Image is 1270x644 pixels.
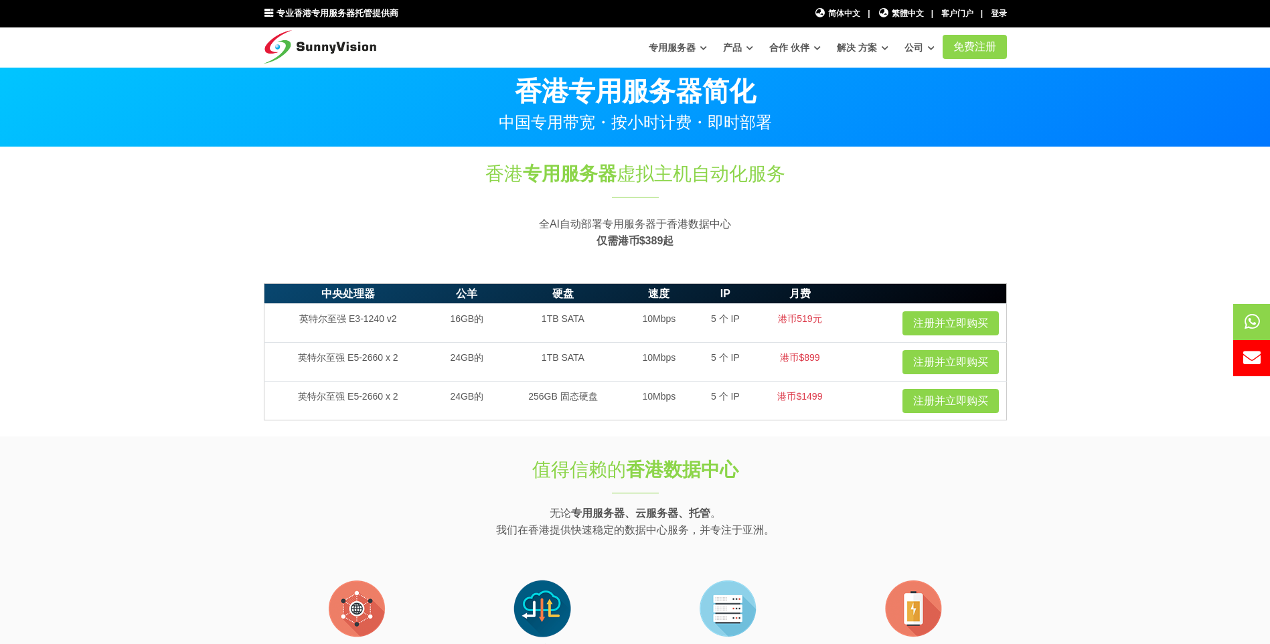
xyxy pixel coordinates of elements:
[757,343,843,382] td: 港币$899
[264,161,1007,187] h1: 香港 虚拟主机自动化服务
[902,311,999,335] a: 注册并立即购买
[264,283,432,304] th: 中央处理器
[624,382,694,420] td: 10Mbps
[501,304,624,343] td: 1TB SATA
[694,343,757,382] td: 5 个 IP
[723,35,753,60] a: 产品
[902,350,999,374] a: 注册并立即购买
[264,78,1007,104] p: 香港专用服务器简化
[878,7,924,20] a: 繁體中文
[626,459,738,480] strong: 香港数据中心
[412,457,858,483] h1: 值得信赖的
[941,9,973,18] a: 客户门户
[904,35,935,60] a: 公司
[880,575,947,642] img: flat-battery.png
[432,382,501,420] td: 24GB的
[501,343,624,382] td: 1TB SATA
[837,42,877,53] font: 解决 方案
[723,42,742,53] font: 产品
[323,575,390,642] img: flat-internet.png
[624,304,694,343] td: 10Mbps
[837,35,888,60] a: 解决 方案
[868,7,870,20] li: |
[539,218,731,247] font: 全AI自动部署专用服务器于香港数据中心
[902,389,999,413] a: 注册并立即购买
[509,575,576,642] img: flat-cloud-in-out.png
[892,9,924,18] font: 繁體中文
[904,42,923,53] font: 公司
[694,283,757,304] th: IP
[649,42,696,53] font: 专用服务器
[815,7,861,20] a: 简体中文
[571,507,710,519] strong: 专用服务器、云服务器、托管
[931,7,933,20] li: |
[694,304,757,343] td: 5 个 IP
[264,382,432,420] td: 英特尔至强 E5-2660 x 2
[757,283,843,304] th: 月费
[264,343,432,382] td: 英特尔至强 E5-2660 x 2
[624,283,694,304] th: 速度
[501,283,624,304] th: 硬盘
[991,9,1007,18] a: 登录
[597,235,674,246] strong: 仅需港币$389起
[432,304,501,343] td: 16GB的
[649,35,707,60] a: 专用服务器
[769,35,821,60] a: 合作 伙伴
[523,163,617,184] span: 专用服务器
[264,304,432,343] td: 英特尔至强 E3-1240 v2
[981,7,983,20] li: |
[769,42,809,53] font: 合作 伙伴
[694,382,757,420] td: 5 个 IP
[264,114,1007,131] p: 中国专用带宽・按小时计费・即时部署
[264,505,1007,539] p: 无论 。 我们在香港提供快速稳定的数据中心服务，并专注于亚洲。
[432,283,501,304] th: 公羊
[432,343,501,382] td: 24GB的
[694,575,761,642] img: flat-server-alt.png
[276,8,398,18] span: 专业香港专用服务器托管提供商
[757,382,843,420] td: 港币$1499
[943,35,1007,59] a: 免费注册
[624,343,694,382] td: 10Mbps
[757,304,843,343] td: 港币519元
[828,9,860,18] font: 简体中文
[501,382,624,420] td: 256GB 固态硬盘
